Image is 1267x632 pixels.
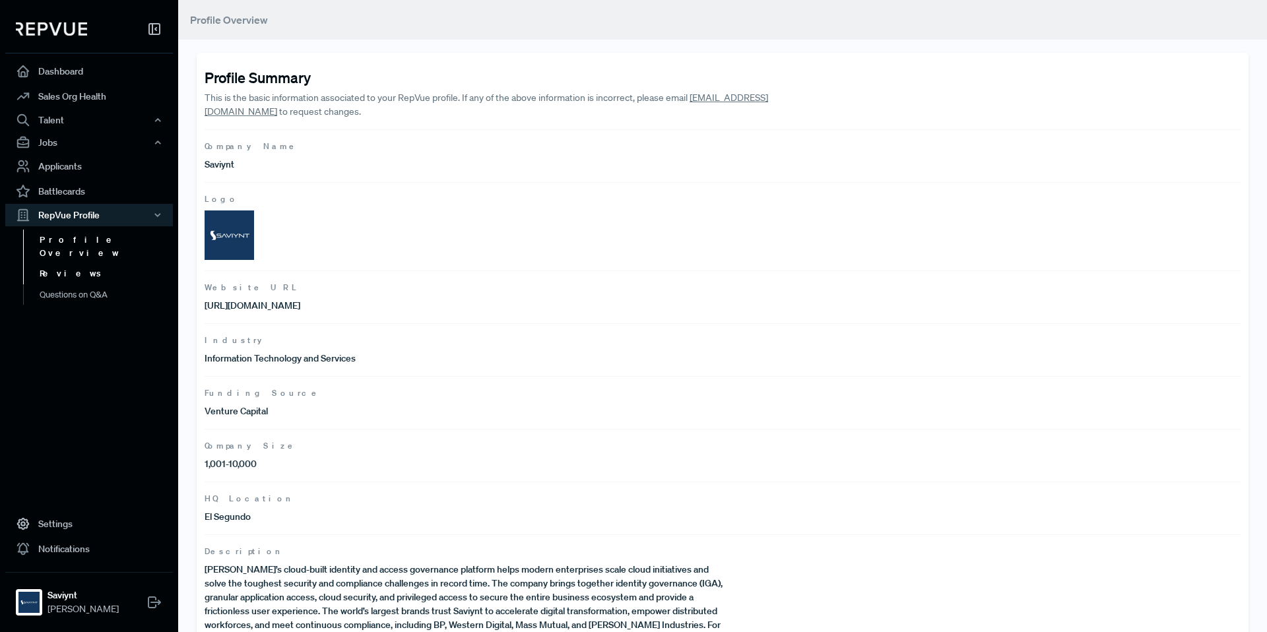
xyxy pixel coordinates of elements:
img: RepVue [16,22,87,36]
button: Talent [5,109,173,131]
p: El Segundo [205,510,723,524]
a: SaviyntSaviynt[PERSON_NAME] [5,572,173,621]
p: Information Technology and Services [205,352,723,365]
a: Sales Org Health [5,84,173,109]
a: Dashboard [5,59,173,84]
button: RepVue Profile [5,204,173,226]
img: Saviynt [18,592,40,613]
p: Saviynt [205,158,723,172]
span: Funding Source [205,387,1241,399]
span: Website URL [205,282,1241,294]
span: Description [205,546,1241,557]
span: HQ Location [205,493,1241,505]
span: [PERSON_NAME] [48,602,119,616]
button: Jobs [5,131,173,154]
p: 1,001-10,000 [205,457,723,471]
a: Reviews [23,263,191,284]
a: Settings [5,511,173,536]
span: Industry [205,334,1241,346]
a: Profile Overview [23,230,191,263]
a: Applicants [5,154,173,179]
a: Notifications [5,536,173,561]
strong: Saviynt [48,588,119,602]
p: This is the basic information associated to your RepVue profile. If any of the above information ... [205,91,826,119]
h4: Profile Summary [205,69,1241,86]
a: Battlecards [5,179,173,204]
a: Questions on Q&A [23,284,191,305]
span: Logo [205,193,1241,205]
span: Profile Overview [190,13,268,26]
p: [URL][DOMAIN_NAME] [205,299,723,313]
p: Venture Capital [205,404,723,418]
span: Company Name [205,141,1241,152]
span: Company Size [205,440,1241,452]
img: Logo [205,210,254,260]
